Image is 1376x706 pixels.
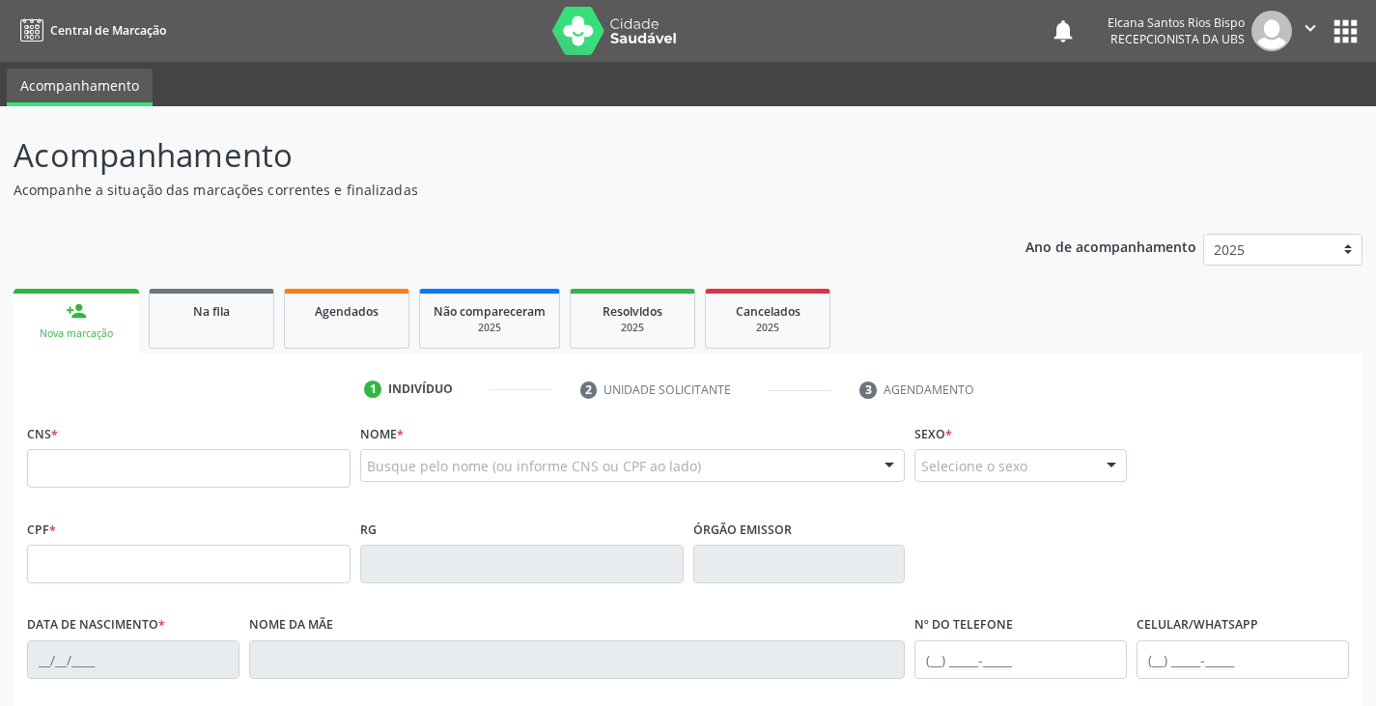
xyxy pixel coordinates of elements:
[1137,640,1349,679] input: (__) _____-_____
[14,14,166,46] a: Central de Marcação
[7,69,153,106] a: Acompanhamento
[27,640,239,679] input: __/__/____
[1251,11,1292,51] img: img
[1137,610,1258,640] label: Celular/WhatsApp
[360,515,377,545] label: RG
[719,321,816,335] div: 2025
[27,610,165,640] label: Data de nascimento
[249,610,333,640] label: Nome da mãe
[914,419,952,449] label: Sexo
[1025,234,1196,258] p: Ano de acompanhamento
[367,456,701,476] span: Busque pelo nome (ou informe CNS ou CPF ao lado)
[388,381,453,398] div: Indivíduo
[193,303,230,320] span: Na fila
[1292,11,1329,51] button: 
[914,640,1127,679] input: (__) _____-_____
[1050,17,1077,44] button: notifications
[434,321,546,335] div: 2025
[27,419,58,449] label: CNS
[14,180,958,200] p: Acompanhe a situação das marcações correntes e finalizadas
[1110,31,1245,47] span: Recepcionista da UBS
[27,326,126,341] div: Nova marcação
[1300,17,1321,39] i: 
[921,456,1027,476] span: Selecione o sexo
[315,303,379,320] span: Agendados
[584,321,681,335] div: 2025
[14,131,958,180] p: Acompanhamento
[50,22,166,39] span: Central de Marcação
[1108,14,1245,31] div: Elcana Santos Rios Bispo
[434,303,546,320] span: Não compareceram
[27,515,56,545] label: CPF
[736,303,800,320] span: Cancelados
[360,419,404,449] label: Nome
[364,381,381,398] div: 1
[1329,14,1362,48] button: apps
[693,515,792,545] label: Órgão emissor
[603,303,662,320] span: Resolvidos
[66,300,87,322] div: person_add
[914,610,1013,640] label: Nº do Telefone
